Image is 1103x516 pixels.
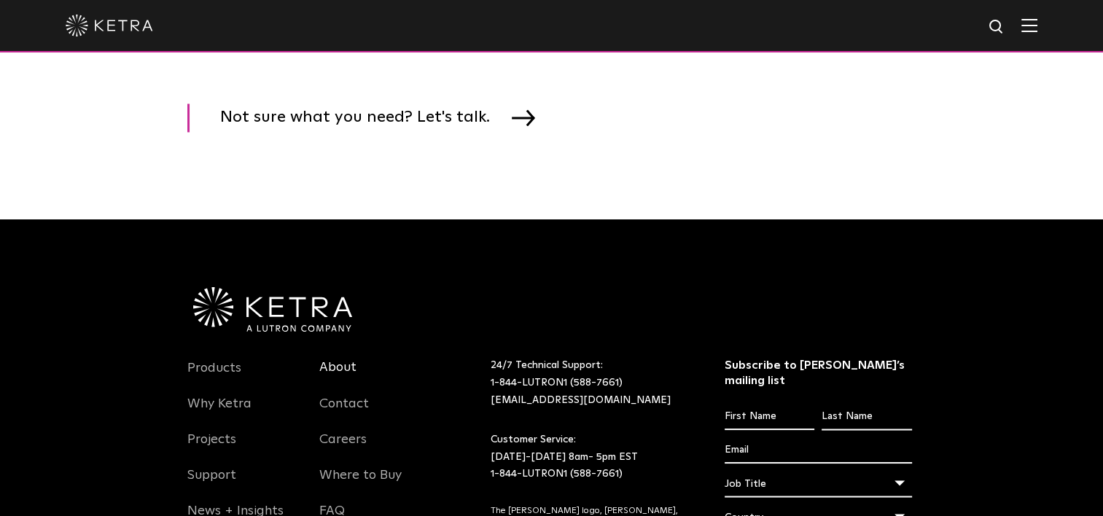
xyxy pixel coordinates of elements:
[725,436,912,464] input: Email
[725,402,814,430] input: First Name
[491,431,688,483] p: Customer Service: [DATE]-[DATE] 8am- 5pm EST
[66,15,153,36] img: ketra-logo-2019-white
[725,469,912,497] div: Job Title
[491,357,688,409] p: 24/7 Technical Support:
[319,395,369,429] a: Contact
[193,287,352,332] img: Ketra-aLutronCo_White_RGB
[187,103,553,132] a: Not sure what you need? Let's talk.
[491,395,671,405] a: [EMAIL_ADDRESS][DOMAIN_NAME]
[187,359,241,393] a: Products
[491,378,623,388] a: 1-844-LUTRON1 (588-7661)
[988,18,1006,36] img: search icon
[1021,18,1037,32] img: Hamburger%20Nav.svg
[187,466,236,500] a: Support
[512,109,535,125] img: arrow
[491,469,623,479] a: 1-844-LUTRON1 (588-7661)
[220,103,512,132] span: Not sure what you need? Let's talk.
[319,466,402,500] a: Where to Buy
[822,402,911,430] input: Last Name
[187,431,236,464] a: Projects
[725,357,912,388] h3: Subscribe to [PERSON_NAME]’s mailing list
[187,395,252,429] a: Why Ketra
[319,431,367,464] a: Careers
[319,359,356,393] a: About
